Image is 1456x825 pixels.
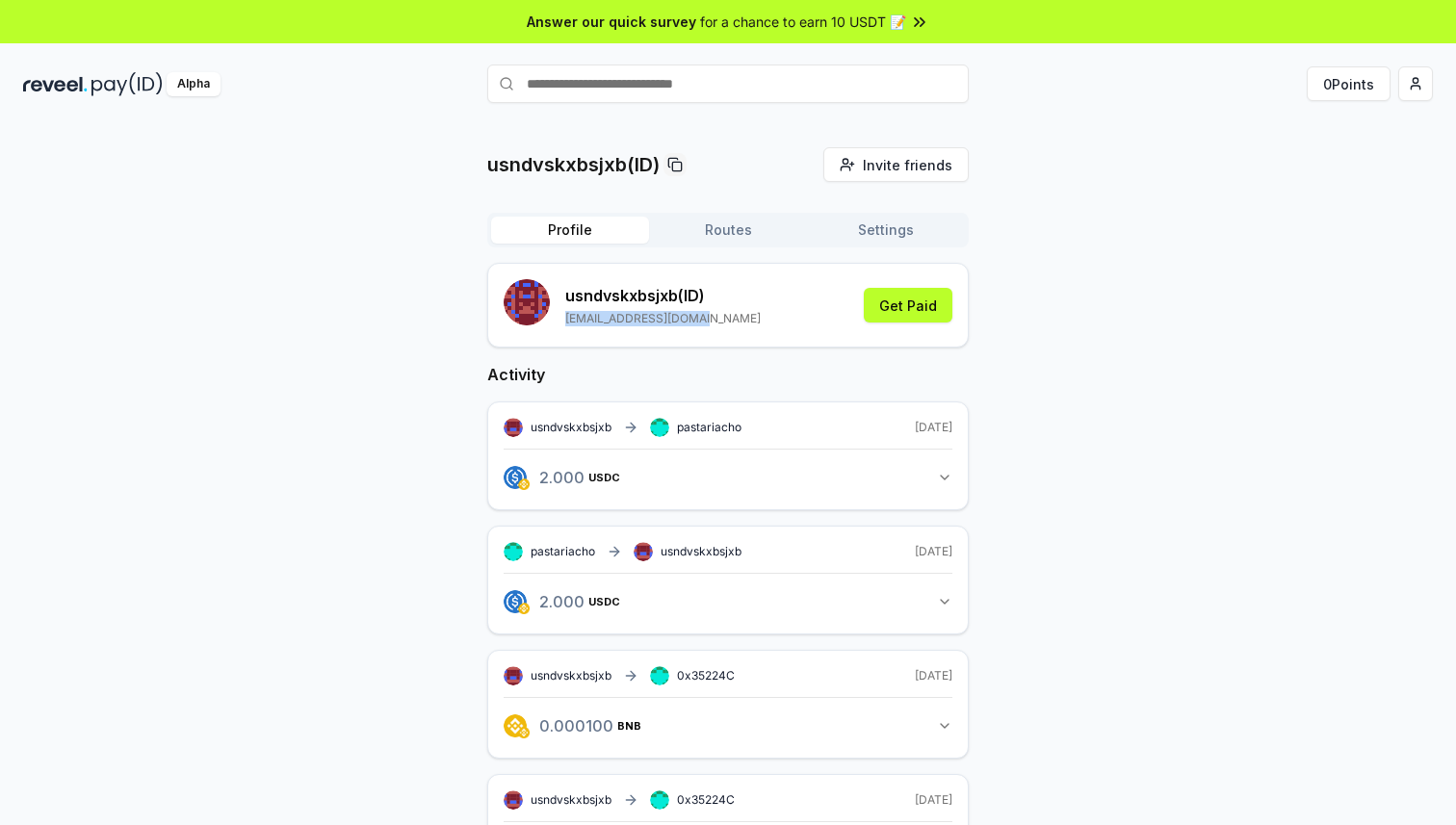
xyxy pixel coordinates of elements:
div: Alpha [167,72,221,96]
span: pastariacho [531,544,595,559]
span: usndvskxbsjxb [531,668,611,683]
span: [DATE] [915,420,952,435]
button: 0Points [1307,66,1391,101]
img: logo.png [504,714,527,737]
button: Profile [491,217,649,244]
button: 2.000USDC [504,461,952,494]
button: Routes [649,217,807,244]
button: 2.000USDC [504,585,952,618]
img: pay_id [91,72,163,96]
img: logo.png [518,727,530,738]
span: usndvskxbsjxb [531,792,611,808]
img: logo.png [504,466,527,489]
p: [EMAIL_ADDRESS][DOMAIN_NAME] [565,311,761,326]
span: USDC [588,472,620,483]
span: [DATE] [915,668,952,683]
span: USDC [588,596,620,607]
span: [DATE] [915,544,952,559]
button: Invite friends [823,147,969,182]
span: usndvskxbsjxb [531,420,611,435]
p: usndvskxbsjxb (ID) [565,284,761,307]
img: logo.png [518,603,530,614]
span: Invite friends [863,155,952,175]
span: usndvskxbsjxb [661,544,741,559]
button: Settings [807,217,965,244]
h2: Activity [487,363,969,386]
button: Get Paid [864,288,952,322]
span: Answer our quick survey [527,12,696,32]
p: usndvskxbsjxb(ID) [487,151,660,178]
img: logo.png [518,478,530,490]
img: reveel_dark [23,72,88,96]
button: 0.000100BNB [504,709,952,742]
span: pastariacho [677,420,741,435]
img: logo.png [504,590,527,613]
span: for a chance to earn 10 USDT 📝 [700,12,906,32]
span: 0x35224C [677,792,735,807]
span: [DATE] [915,792,952,808]
span: 0x35224C [677,668,735,683]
